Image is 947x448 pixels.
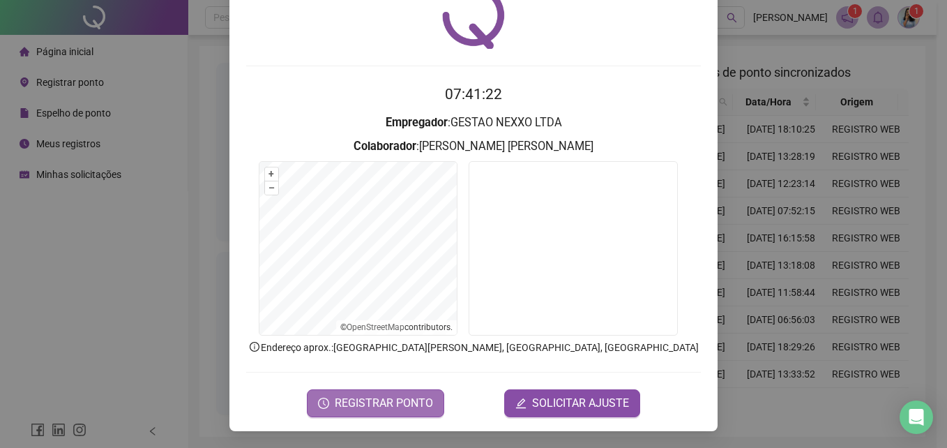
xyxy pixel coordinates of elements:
[318,398,329,409] span: clock-circle
[340,322,453,332] li: © contributors.
[347,322,404,332] a: OpenStreetMap
[246,114,701,132] h3: : GESTAO NEXXO LTDA
[248,341,261,353] span: info-circle
[504,389,640,417] button: editSOLICITAR AJUSTE
[445,86,502,103] time: 07:41:22
[515,398,526,409] span: edit
[354,140,416,153] strong: Colaborador
[265,167,278,181] button: +
[265,181,278,195] button: –
[532,395,629,412] span: SOLICITAR AJUSTE
[246,340,701,355] p: Endereço aprox. : [GEOGRAPHIC_DATA][PERSON_NAME], [GEOGRAPHIC_DATA], [GEOGRAPHIC_DATA]
[386,116,448,129] strong: Empregador
[307,389,444,417] button: REGISTRAR PONTO
[246,137,701,156] h3: : [PERSON_NAME] [PERSON_NAME]
[900,401,933,434] div: Open Intercom Messenger
[335,395,433,412] span: REGISTRAR PONTO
